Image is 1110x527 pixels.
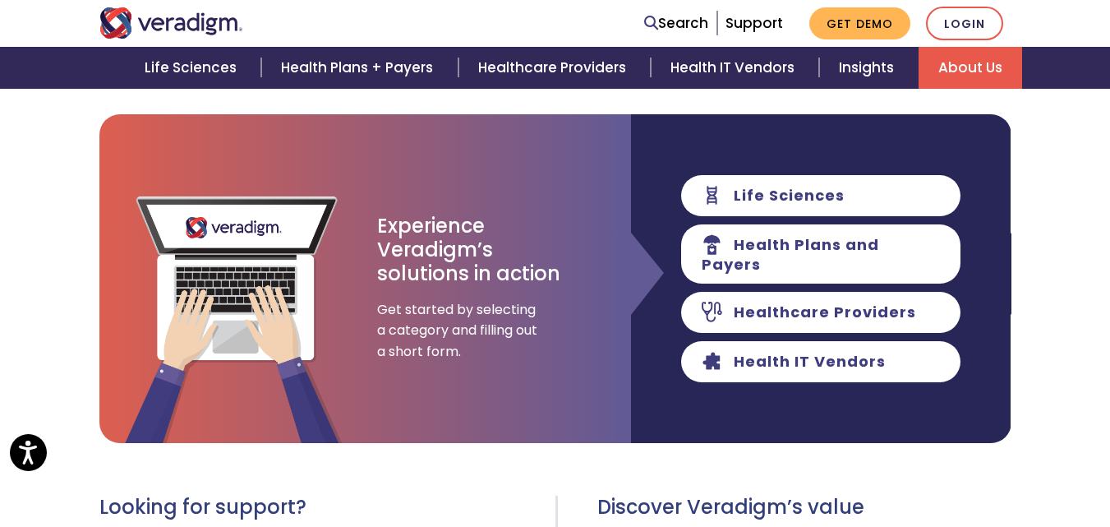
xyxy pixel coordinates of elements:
a: Health IT Vendors [651,47,819,89]
a: About Us [919,47,1022,89]
a: Health Plans + Payers [261,47,458,89]
a: Login [926,7,1003,40]
h3: Experience Veradigm’s solutions in action [377,215,562,285]
a: Healthcare Providers [458,47,651,89]
h3: Looking for support? [99,496,543,520]
a: Support [725,13,783,33]
a: Life Sciences [125,47,261,89]
span: Get started by selecting a category and filling out a short form. [377,299,541,363]
a: Get Demo [809,7,910,39]
h3: Discover Veradigm’s value [597,496,1011,520]
a: Insights [819,47,919,89]
img: Veradigm logo [99,7,243,39]
a: Search [644,12,708,35]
